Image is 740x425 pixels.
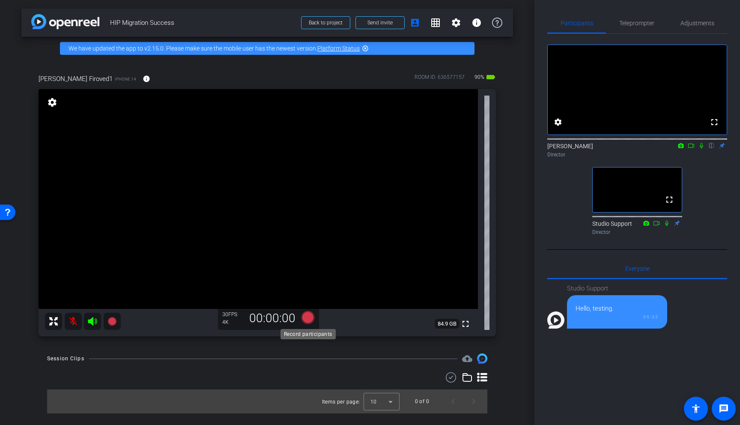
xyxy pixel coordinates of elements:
[39,74,113,84] span: [PERSON_NAME] Firoved1
[473,70,486,84] span: 90%
[592,219,682,236] div: Studio Support
[60,42,474,55] div: We have updated the app to v2.15.0. Please make sure the mobile user has the newest version.
[477,353,487,364] img: Session clips
[561,20,593,26] span: Participants
[110,14,296,31] span: HIP Migration Success
[309,20,343,26] span: Back to project
[244,311,301,326] div: 00:00:00
[143,75,150,83] mat-icon: info
[301,16,350,29] button: Back to project
[462,353,472,364] mat-icon: cloud_upload
[691,404,701,414] mat-icon: accessibility
[362,45,369,52] mat-icon: highlight_off
[664,195,674,205] mat-icon: fullscreen
[355,16,405,29] button: Send invite
[443,391,463,412] button: Previous page
[415,73,465,86] div: ROOM ID: 636577157
[460,319,471,329] mat-icon: fullscreen
[576,314,659,320] div: 09:35
[46,97,58,108] mat-icon: settings
[367,19,393,26] span: Send invite
[547,311,564,329] img: Profile
[576,304,659,314] div: Hello, testing.
[486,72,496,82] mat-icon: battery_std
[415,397,429,406] div: 0 of 0
[228,311,237,317] span: FPS
[707,141,717,149] mat-icon: flip
[430,18,441,28] mat-icon: grid_on
[280,329,336,339] div: Record participants
[222,319,244,326] div: 4K
[322,398,360,406] div: Items per page:
[619,20,654,26] span: Teleprompter
[471,18,482,28] mat-icon: info
[410,18,420,28] mat-icon: account_box
[547,151,727,159] div: Director
[435,319,460,329] span: 84.9 GB
[592,228,682,236] div: Director
[47,354,84,363] div: Session Clips
[625,266,650,272] span: Everyone
[680,20,714,26] span: Adjustments
[547,142,727,159] div: [PERSON_NAME]
[451,18,461,28] mat-icon: settings
[709,117,719,127] mat-icon: fullscreen
[317,45,360,52] a: Platform Status
[567,284,667,293] div: Studio Support
[115,76,136,82] span: iPhone 14
[222,311,244,318] div: 30
[719,404,729,414] mat-icon: message
[463,391,484,412] button: Next page
[462,353,472,364] span: Destinations for your clips
[31,14,99,29] img: app-logo
[553,117,563,127] mat-icon: settings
